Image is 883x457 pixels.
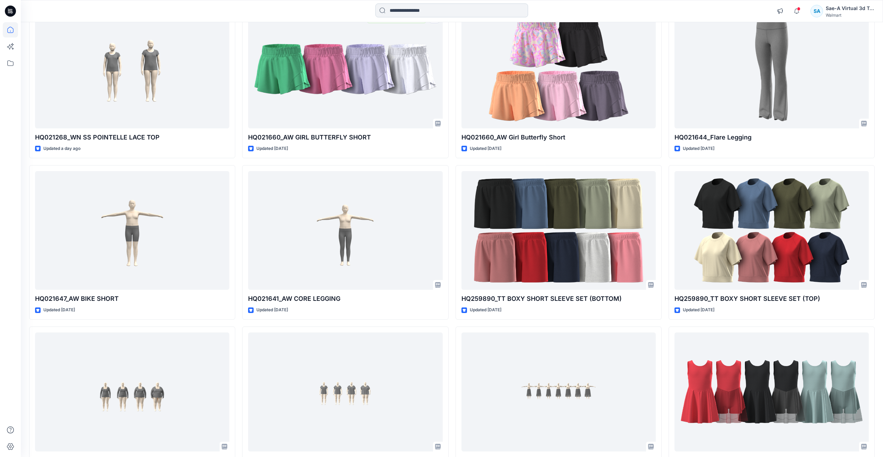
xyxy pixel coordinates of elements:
a: 016128/S1'26 FYE 2027_SIZE-SET [35,332,229,451]
p: HQ021268_WN SS POINTELLE LACE TOP [35,133,229,142]
a: HQ021660_AW Girl Butterfly Short [461,9,656,128]
p: Updated a day ago [43,145,80,152]
a: 018060_SCALLOP EDGE EYELET MIDI SKIRT [461,332,656,451]
p: Updated [DATE] [256,306,288,314]
a: HQ021644_Flare Legging [674,9,869,128]
p: HQ021647_AW BIKE SHORT [35,294,229,304]
a: HQ021660_AW GIRL BUTTERFLY SHORT [248,9,442,128]
a: HQ021647_AW BIKE SHORT [35,171,229,290]
div: SA [810,5,823,17]
p: HQ021660_AW Girl Butterfly Short [461,133,656,142]
p: HQ259890_TT BOXY SHORT SLEEVE SET (BOTTOM) [461,294,656,304]
div: Walmart [826,12,874,18]
div: Sae-A Virtual 3d Team [826,4,874,12]
p: Updated [DATE] [470,145,501,152]
a: HQ259890_TT BOXY SHORT SLEEVE SET (BOTTOM) [461,171,656,290]
p: HQ021660_AW GIRL BUTTERFLY SHORT [248,133,442,142]
a: HQ021641_AW CORE LEGGING [248,171,442,290]
a: HQ021268_WN SS POINTELLE LACE TOP [35,9,229,128]
p: Updated [DATE] [470,306,501,314]
a: WN KNIT DRESS [674,332,869,451]
p: HQ259890_TT BOXY SHORT SLEEVE SET (TOP) [674,294,869,304]
a: 016123_JSS_SCOOP NECK TEE [248,332,442,451]
p: Updated [DATE] [256,145,288,152]
p: HQ021644_Flare Legging [674,133,869,142]
p: Updated [DATE] [683,145,714,152]
p: Updated [DATE] [43,306,75,314]
p: HQ021641_AW CORE LEGGING [248,294,442,304]
p: Updated [DATE] [683,306,714,314]
a: HQ259890_TT BOXY SHORT SLEEVE SET (TOP) [674,171,869,290]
